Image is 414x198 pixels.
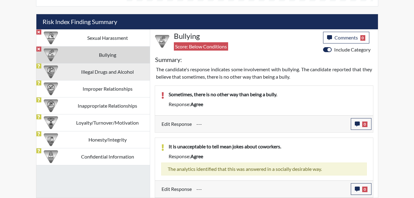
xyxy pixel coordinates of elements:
td: Illegal Drugs and Alcohol [65,63,150,80]
label: Include Category [334,46,371,53]
span: agree [191,101,203,107]
img: CATEGORY%20ICON-05.742ef3c8.png [44,150,58,164]
div: Response: [164,101,371,108]
img: CATEGORY%20ICON-17.40ef8247.png [44,116,58,130]
td: Sexual Harassment [65,29,150,46]
p: Sometimes, there is no other way than being a bully. [169,91,367,98]
span: Score: Below Conditions [174,42,228,51]
td: Loyalty/Turnover/Motivation [65,114,150,131]
img: CATEGORY%20ICON-11.a5f294f4.png [44,133,58,147]
button: Comments0 [323,32,370,43]
label: Edit Response [162,118,192,130]
img: CATEGORY%20ICON-04.6d01e8fa.png [155,34,169,48]
img: CATEGORY%20ICON-14.139f8ef7.png [44,99,58,113]
img: CATEGORY%20ICON-12.0f6f1024.png [44,65,58,79]
td: Inappropriate Relationships [65,97,150,114]
p: It is unacceptable to tell mean jokes about coworkers. [169,143,367,150]
h5: Risk Index Finding Summary [36,14,378,29]
img: CATEGORY%20ICON-04.6d01e8fa.png [44,48,58,62]
td: Bullying [65,46,150,63]
p: The candidate's response indicates some involvement with bullying. The candidate reported that th... [156,66,372,80]
label: Edit Response [162,183,192,195]
img: CATEGORY%20ICON-13.7eaae7be.png [44,82,58,96]
span: 0 [362,122,367,127]
img: CATEGORY%20ICON-23.dd685920.png [44,31,58,45]
button: 0 [351,183,371,195]
span: 0 [360,35,366,41]
span: Comments [334,35,358,40]
h5: Summary: [155,56,182,63]
span: agree [191,153,203,159]
button: 0 [351,118,371,130]
div: Response: [164,153,371,160]
div: Update the test taker's response, the change might impact the score [192,118,351,130]
h4: Bullying [174,32,318,41]
span: 0 [362,187,367,192]
div: The analytics identified that this was answered in a socially desirable way. [161,163,367,175]
td: Confidential Information [65,148,150,165]
td: Honesty/Integrity [65,131,150,148]
td: Improper Relationships [65,80,150,97]
div: Update the test taker's response, the change might impact the score [192,183,351,195]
